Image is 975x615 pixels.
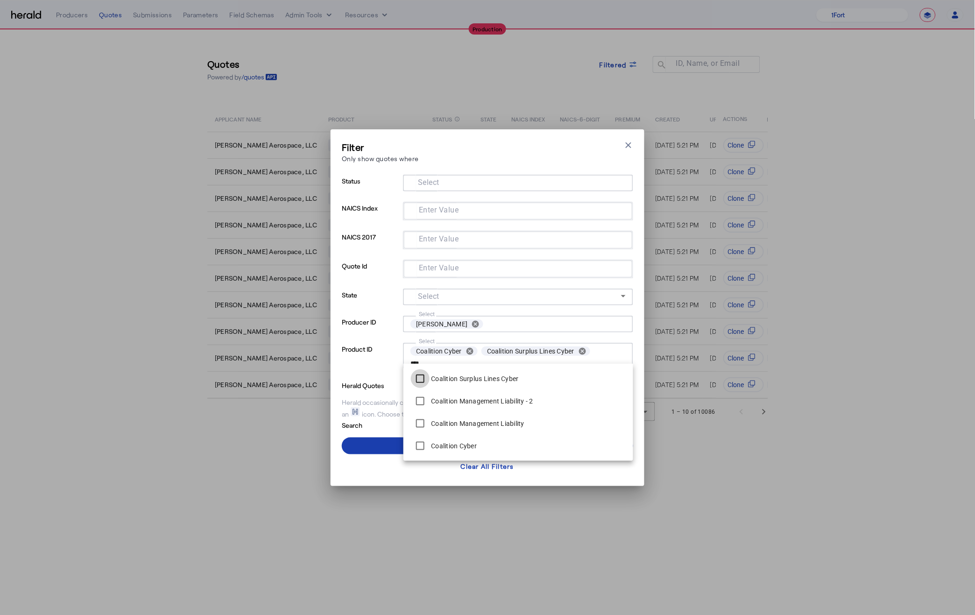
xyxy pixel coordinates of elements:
[430,396,534,406] label: Coalition Management Liability - 2
[430,441,477,451] label: Coalition Cyber
[342,175,399,202] p: Status
[342,438,633,454] button: Apply Filters
[430,419,525,428] label: Coalition Management Liability
[342,154,419,163] p: Only show quotes where
[411,262,625,274] mat-chip-grid: Selection
[574,347,590,355] button: remove Coalition Surplus Lines Cyber
[419,234,459,243] mat-label: Enter Value
[411,205,625,216] mat-chip-grid: Selection
[411,233,625,245] mat-chip-grid: Selection
[342,458,633,475] button: Clear All Filters
[419,311,435,318] mat-label: Select
[467,320,483,328] button: remove Kevin Merchant
[462,347,478,355] button: remove Coalition Cyber
[419,205,459,214] mat-label: Enter Value
[419,263,459,272] mat-label: Enter Value
[487,346,574,356] span: Coalition Surplus Lines Cyber
[342,419,415,430] p: Search
[410,318,626,331] mat-chip-grid: Selection
[342,231,399,260] p: NAICS 2017
[418,178,439,187] mat-label: Select
[342,398,633,419] div: Herald occasionally creates quotes on your behalf for testing purposes, which will be shown with ...
[342,289,399,316] p: State
[342,202,399,231] p: NAICS Index
[461,461,514,471] div: Clear All Filters
[342,260,399,289] p: Quote Id
[342,316,399,343] p: Producer ID
[418,292,439,301] mat-label: Select
[416,319,467,329] span: [PERSON_NAME]
[342,343,399,379] p: Product ID
[342,141,419,154] h3: Filter
[419,338,435,345] mat-label: Select
[410,345,626,369] mat-chip-grid: Selection
[430,374,519,383] label: Coalition Surplus Lines Cyber
[416,346,462,356] span: Coalition Cyber
[410,177,626,188] mat-chip-grid: Selection
[342,379,415,390] p: Herald Quotes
